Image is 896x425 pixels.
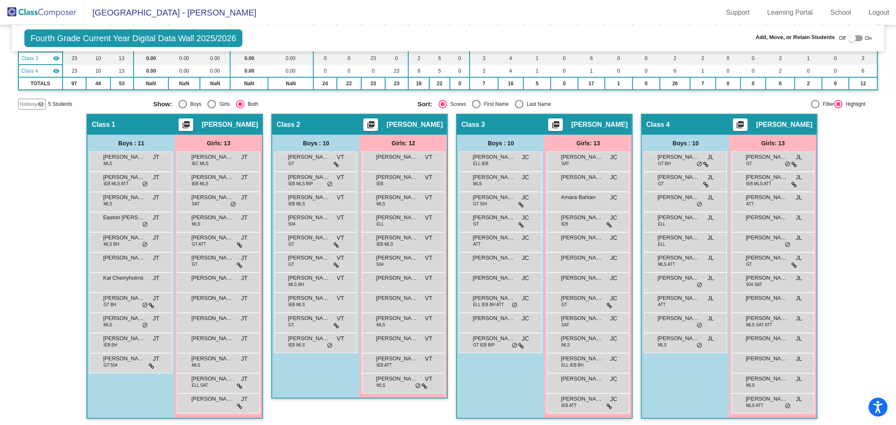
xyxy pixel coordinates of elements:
[657,274,699,282] span: [PERSON_NAME]
[729,135,817,152] div: Girls: 13
[561,160,569,167] span: SAT
[522,274,529,283] span: JC
[86,77,110,90] td: 44
[288,274,330,282] span: [PERSON_NAME]
[741,77,766,90] td: 0
[376,241,393,247] span: IEB MLS
[708,193,714,202] span: JL
[766,77,795,90] td: 6
[288,181,313,187] span: IEB MLS BIP
[376,261,384,268] span: 504
[646,121,670,129] span: Class 4
[657,193,699,202] span: [PERSON_NAME]
[425,193,433,202] span: VT
[24,29,243,47] span: Fourth Grade Current Year Digital Data Wall 2025/2026
[733,118,748,131] button: Print Students Details
[473,213,515,222] span: [PERSON_NAME]
[429,65,450,77] td: 5
[657,173,699,181] span: [PERSON_NAME]
[522,254,529,262] span: JC
[153,100,172,108] span: Show:
[288,213,330,222] span: [PERSON_NAME]
[473,181,482,187] span: MLS
[839,34,846,42] span: Off
[447,100,466,108] div: Scores
[761,6,820,19] a: Learning Portal
[327,181,333,188] span: do_not_disturb_alt
[551,121,561,132] mat-icon: picture_as_pdf
[708,153,714,162] span: JL
[658,160,670,167] span: GT BH
[605,77,632,90] td: 1
[843,100,866,108] div: Highlight
[385,65,408,77] td: 23
[473,160,488,167] span: ELL IEB
[191,254,233,262] span: [PERSON_NAME]
[658,261,675,268] span: MLS ATT
[561,254,603,262] span: [PERSON_NAME]
[578,65,605,77] td: 1
[785,241,791,248] span: do_not_disturb_alt
[746,181,771,187] span: IEB MLS ATT
[523,77,551,90] td: 5
[708,233,714,242] span: JL
[18,52,63,65] td: Joelyn Cherryholmes - No Class Name
[361,77,385,90] td: 23
[660,65,690,77] td: 6
[470,77,498,90] td: 7
[785,161,791,168] span: do_not_disturb_alt
[153,274,160,283] span: JT
[288,241,294,247] span: GT
[796,254,802,262] span: JL
[268,65,313,77] td: 0.00
[361,65,385,77] td: 0
[862,6,896,19] a: Logout
[363,118,378,131] button: Print Students Details
[795,65,822,77] td: 0
[561,213,603,222] span: [PERSON_NAME]
[168,65,200,77] td: 0.00
[202,121,258,129] span: [PERSON_NAME]
[473,153,515,161] span: [PERSON_NAME] [PERSON_NAME]
[103,193,145,202] span: [PERSON_NAME]
[522,173,529,182] span: JC
[746,173,788,181] span: [PERSON_NAME]
[657,233,699,242] span: [PERSON_NAME]
[187,100,202,108] div: Boys
[746,201,754,207] span: ATT
[796,233,802,242] span: JL
[53,55,60,62] mat-icon: visibility
[796,193,802,202] span: JL
[142,221,148,228] span: do_not_disturb_alt
[425,213,433,222] span: VT
[103,201,112,207] span: MLS
[313,65,336,77] td: 0
[103,274,145,282] span: Kal Cherryholms
[288,160,294,167] span: GT
[796,173,802,182] span: JL
[523,52,551,65] td: 1
[192,221,200,227] span: MLS
[191,153,233,161] span: [PERSON_NAME]
[450,77,470,90] td: 0
[450,65,470,77] td: 0
[571,121,628,129] span: [PERSON_NAME]
[429,52,450,65] td: 6
[822,77,849,90] td: 0
[610,213,617,222] span: JC
[313,77,336,90] td: 24
[241,213,248,222] span: JT
[820,100,834,108] div: Filter
[522,233,529,242] span: JC
[337,153,344,162] span: VT
[766,52,795,65] td: 2
[191,233,233,242] span: [PERSON_NAME]
[288,153,330,161] span: [PERSON_NAME]
[153,254,160,262] span: JT
[425,153,433,162] span: VT
[313,52,336,65] td: 0
[337,233,344,242] span: VT
[849,65,878,77] td: 6
[110,65,134,77] td: 13
[470,65,498,77] td: 2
